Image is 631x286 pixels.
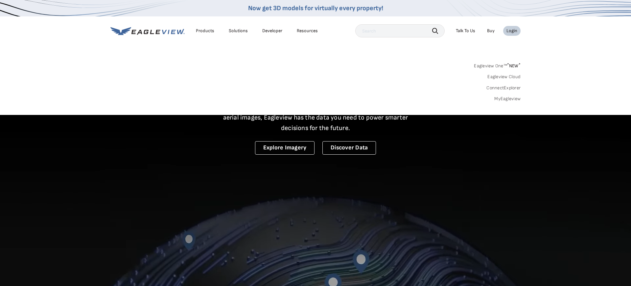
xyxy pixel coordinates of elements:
a: Developer [262,28,282,34]
a: Eagleview Cloud [487,74,521,80]
a: Buy [487,28,495,34]
a: Explore Imagery [255,141,315,155]
a: Eagleview One™*NEW* [474,61,521,69]
p: A new era starts here. Built on more than 3.5 billion high-resolution aerial images, Eagleview ha... [215,102,416,133]
a: Discover Data [322,141,376,155]
div: Talk To Us [456,28,475,34]
div: Solutions [229,28,248,34]
div: Resources [297,28,318,34]
span: NEW [507,63,521,69]
a: Now get 3D models for virtually every property! [248,4,383,12]
div: Products [196,28,214,34]
input: Search [355,24,445,37]
a: MyEagleview [494,96,521,102]
div: Login [506,28,517,34]
a: ConnectExplorer [486,85,521,91]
